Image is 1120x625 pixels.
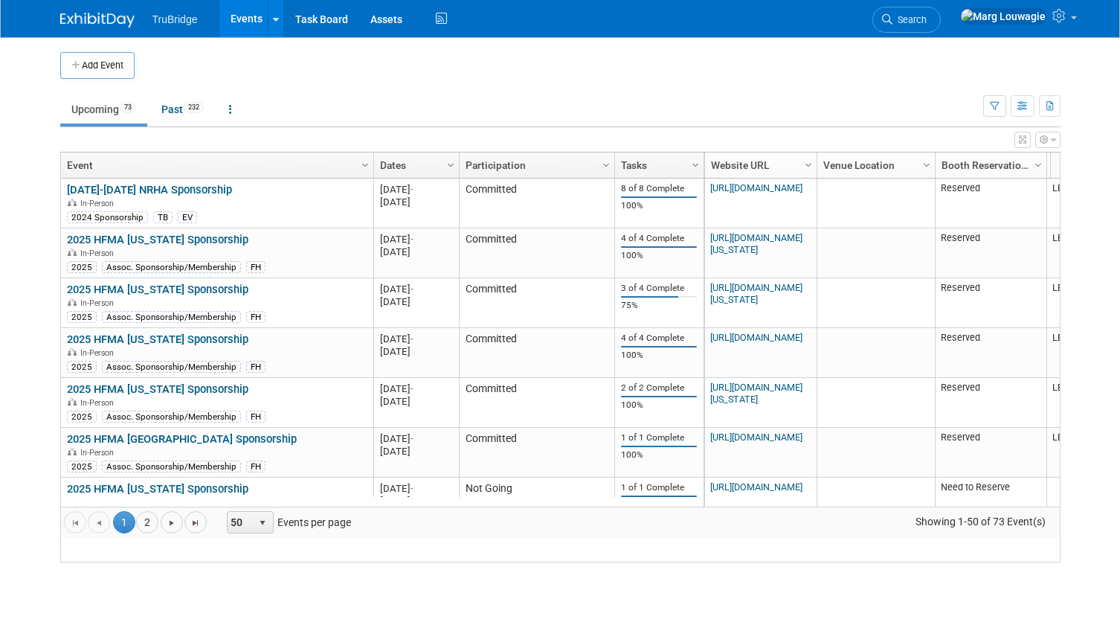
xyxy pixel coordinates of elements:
div: [DATE] [380,445,452,458]
td: Reserved [935,428,1046,478]
div: FH [246,461,265,472]
a: Column Settings [800,153,817,175]
div: 75% [621,300,697,311]
span: Go to the first page [69,517,81,529]
span: Column Settings [445,159,457,171]
a: Booth Reservation Status [942,153,1037,178]
div: 100% [621,350,697,361]
div: [DATE] [380,482,452,495]
div: Assoc. Sponsorship/Membership [102,411,241,423]
a: [URL][DOMAIN_NAME] [710,182,802,193]
div: 4 of 4 Complete [621,333,697,344]
td: Committed [459,428,614,478]
td: Committed [459,328,614,378]
div: 100% [621,400,697,411]
div: 2025 [67,361,97,373]
div: 2025 [67,311,97,323]
a: 2025 HFMA [US_STATE] Sponsorship [67,333,248,346]
span: 1 [113,511,135,533]
span: Column Settings [600,159,612,171]
span: - [411,383,413,394]
a: [URL][DOMAIN_NAME][US_STATE] [710,382,802,405]
div: [DATE] [380,345,452,358]
a: Go to the first page [64,511,86,533]
td: Committed [459,179,614,228]
div: 3 of 4 Complete [621,283,697,294]
div: [DATE] [380,196,452,208]
span: 73 [120,102,136,113]
span: Events per page [207,511,366,533]
a: [DATE]-[DATE] NRHA Sponsorship [67,183,232,196]
a: Column Settings [1030,153,1046,175]
span: In-Person [80,199,118,208]
a: Column Settings [357,153,373,175]
td: Reserved [935,179,1046,228]
a: [URL][DOMAIN_NAME] [710,332,802,343]
span: select [257,517,268,529]
a: 2025 HFMA [US_STATE] Sponsorship [67,482,248,496]
span: Column Settings [921,159,933,171]
a: [URL][DOMAIN_NAME] [710,432,802,443]
span: Showing 1-50 of 73 Event(s) [901,511,1059,532]
span: - [411,433,413,444]
img: In-Person Event [68,249,77,256]
a: Go to the next page [161,511,183,533]
div: Assoc. Sponsorship/Membership [102,361,241,373]
div: [DATE] [380,395,452,408]
div: 2 of 2 Complete [621,382,697,394]
a: Column Settings [598,153,614,175]
a: 2 [136,511,158,533]
img: Marg Louwagie [960,8,1046,25]
div: [DATE] [380,495,452,507]
span: Column Settings [359,159,371,171]
td: Committed [459,228,614,278]
div: 2025 [67,461,97,472]
div: 100% [621,200,697,211]
div: EV [178,211,197,223]
span: - [411,234,413,245]
img: In-Person Event [68,448,77,455]
div: 100% [621,449,697,461]
button: Add Event [60,52,135,79]
td: Committed [459,278,614,328]
a: 2025 HFMA [US_STATE] Sponsorship [67,382,248,396]
a: Tasks [621,153,694,178]
div: 1 of 1 Complete [621,432,697,443]
a: Participation [466,153,605,178]
span: Column Settings [802,159,814,171]
span: Go to the previous page [93,517,105,529]
img: In-Person Event [68,398,77,406]
div: FH [246,411,265,423]
img: In-Person Event [68,199,77,206]
img: In-Person Event [68,348,77,356]
span: In-Person [80,348,118,358]
span: In-Person [80,249,118,258]
a: Dates [380,153,449,178]
div: Assoc. Sponsorship/Membership [102,461,241,472]
span: - [411,283,413,295]
div: 1 of 1 Complete [621,482,697,493]
span: Search [892,14,927,25]
span: TruBridge [152,13,198,25]
div: FH [246,261,265,273]
a: [URL][DOMAIN_NAME][US_STATE] [710,232,802,255]
div: 2024 Sponsorship [67,211,148,223]
div: [DATE] [380,295,452,308]
td: Need to Reserve [935,478,1046,528]
div: Assoc. Sponsorship/Membership [102,311,241,323]
span: Go to the last page [190,517,202,529]
img: ExhibitDay [60,13,135,28]
div: [DATE] [380,233,452,246]
div: 4 of 4 Complete [621,233,697,244]
span: In-Person [80,398,118,408]
a: Column Settings [687,153,704,175]
a: [URL][DOMAIN_NAME][US_STATE] [710,282,802,305]
a: 2025 HFMA [US_STATE] Sponsorship [67,233,248,246]
div: [DATE] [380,246,452,258]
span: In-Person [80,298,118,308]
div: 2025 [67,261,97,273]
a: 2025 HFMA [GEOGRAPHIC_DATA] Sponsorship [67,432,297,446]
div: [DATE] [380,183,452,196]
div: Assoc. Sponsorship/Membership [102,261,241,273]
div: [DATE] [380,333,452,345]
